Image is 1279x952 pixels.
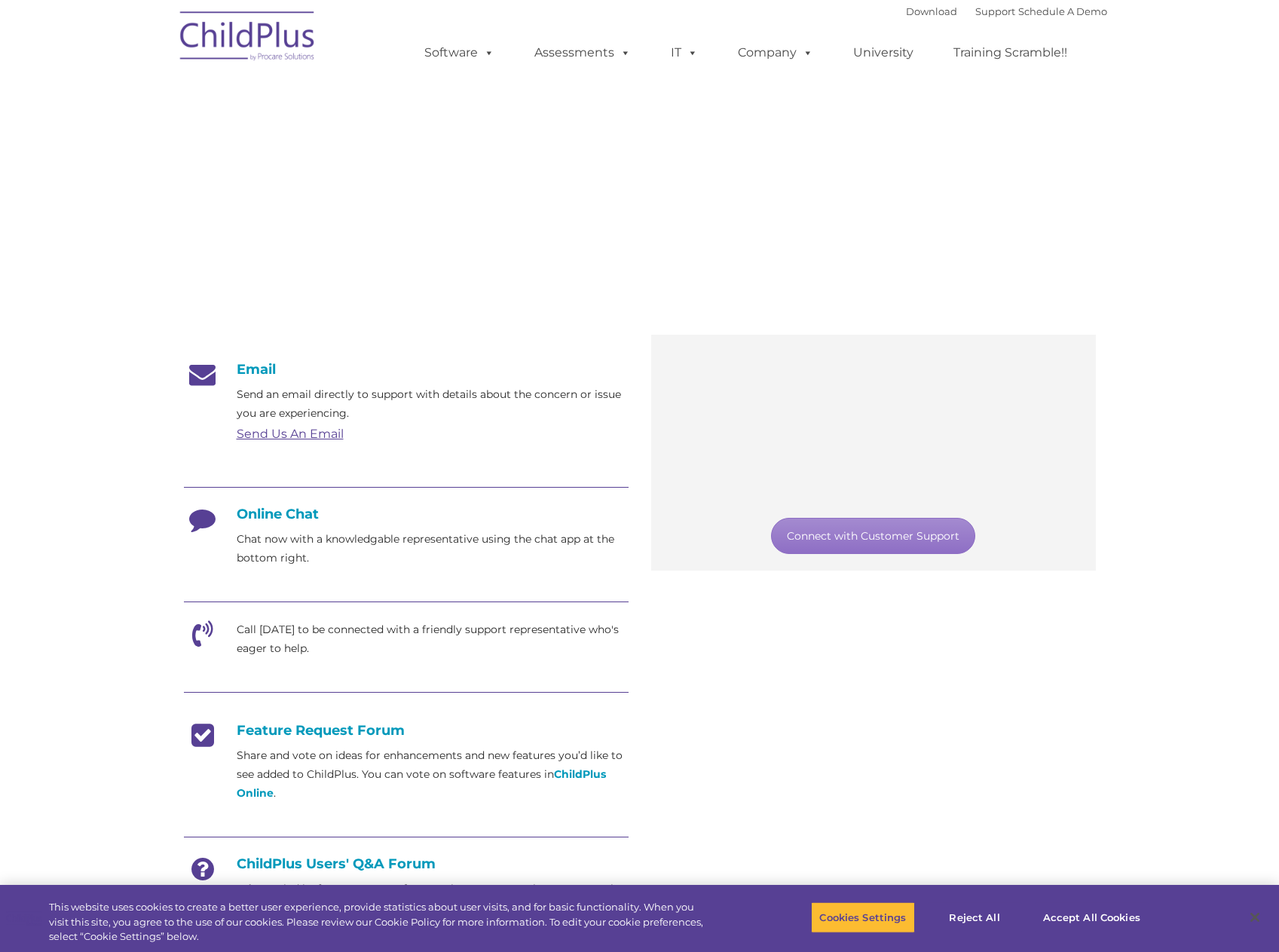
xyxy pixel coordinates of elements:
[184,856,629,872] h4: ChildPlus Users' Q&A Forum
[184,506,629,522] h4: Online Chat
[906,5,957,17] a: Download
[1035,901,1149,933] button: Accept All Cookies
[237,620,629,658] p: Call [DATE] to be connected with a friendly support representative who's eager to help.
[771,518,975,554] a: Connect with Customer Support
[237,530,629,568] p: Chat now with a knowledgable representative using the chat app at the bottom right.
[237,746,629,803] p: Share and vote on ideas for enhancements and new features you’d like to see added to ChildPlus. Y...
[838,38,929,68] a: University
[975,5,1015,17] a: Support
[184,722,629,739] h4: Feature Request Forum
[519,38,646,68] a: Assessments
[184,361,629,378] h4: Email
[928,901,1022,933] button: Reject All
[1018,5,1107,17] a: Schedule A Demo
[723,38,828,68] a: Company
[237,767,606,800] a: ChildPlus Online
[237,880,629,936] p: A forum led by [PERSON_NAME] users where you can ask & answer each other’s questions about the so...
[656,38,713,68] a: IT
[237,427,344,441] a: Send Us An Email
[1238,901,1271,934] button: Close
[49,900,703,944] div: This website uses cookies to create a better user experience, provide statistics about user visit...
[173,1,323,76] img: ChildPlus by Procare Solutions
[906,5,1107,17] font: |
[811,901,914,933] button: Cookies Settings
[409,38,509,68] a: Software
[237,385,629,423] p: Send an email directly to support with details about the concern or issue you are experiencing.
[938,38,1082,68] a: Training Scramble!!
